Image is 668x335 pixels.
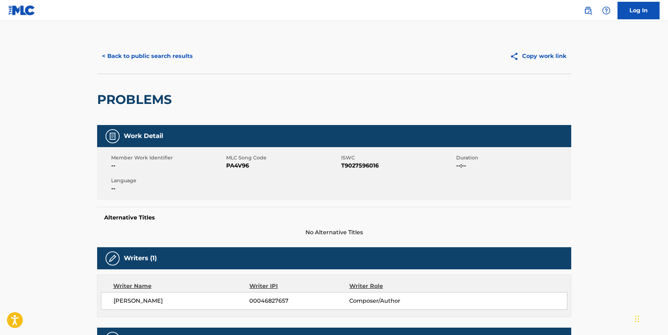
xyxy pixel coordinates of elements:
[249,297,349,305] span: 00046827657
[456,154,569,162] span: Duration
[111,184,224,193] span: --
[635,308,639,329] div: Drag
[111,162,224,170] span: --
[104,214,564,221] h5: Alternative Titles
[97,47,198,65] button: < Back to public search results
[226,154,339,162] span: MLC Song Code
[505,47,571,65] button: Copy work link
[114,297,250,305] span: [PERSON_NAME]
[456,162,569,170] span: --:--
[249,282,349,290] div: Writer IPI
[111,177,224,184] span: Language
[349,297,440,305] span: Composer/Author
[124,132,163,140] h5: Work Detail
[108,254,117,263] img: Writers
[108,132,117,140] img: Work Detail
[111,154,224,162] span: Member Work Identifier
[602,6,610,15] img: help
[510,52,522,61] img: Copy work link
[633,301,668,335] iframe: Chat Widget
[97,228,571,237] span: No Alternative Titles
[618,2,660,19] a: Log In
[349,282,440,290] div: Writer Role
[341,162,454,170] span: T9027596016
[581,4,595,18] a: Public Search
[113,282,250,290] div: Writer Name
[341,154,454,162] span: ISWC
[584,6,592,15] img: search
[226,162,339,170] span: PA4V96
[124,254,157,262] h5: Writers (1)
[599,4,613,18] div: Help
[97,92,175,107] h2: PROBLEMS
[8,5,35,15] img: MLC Logo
